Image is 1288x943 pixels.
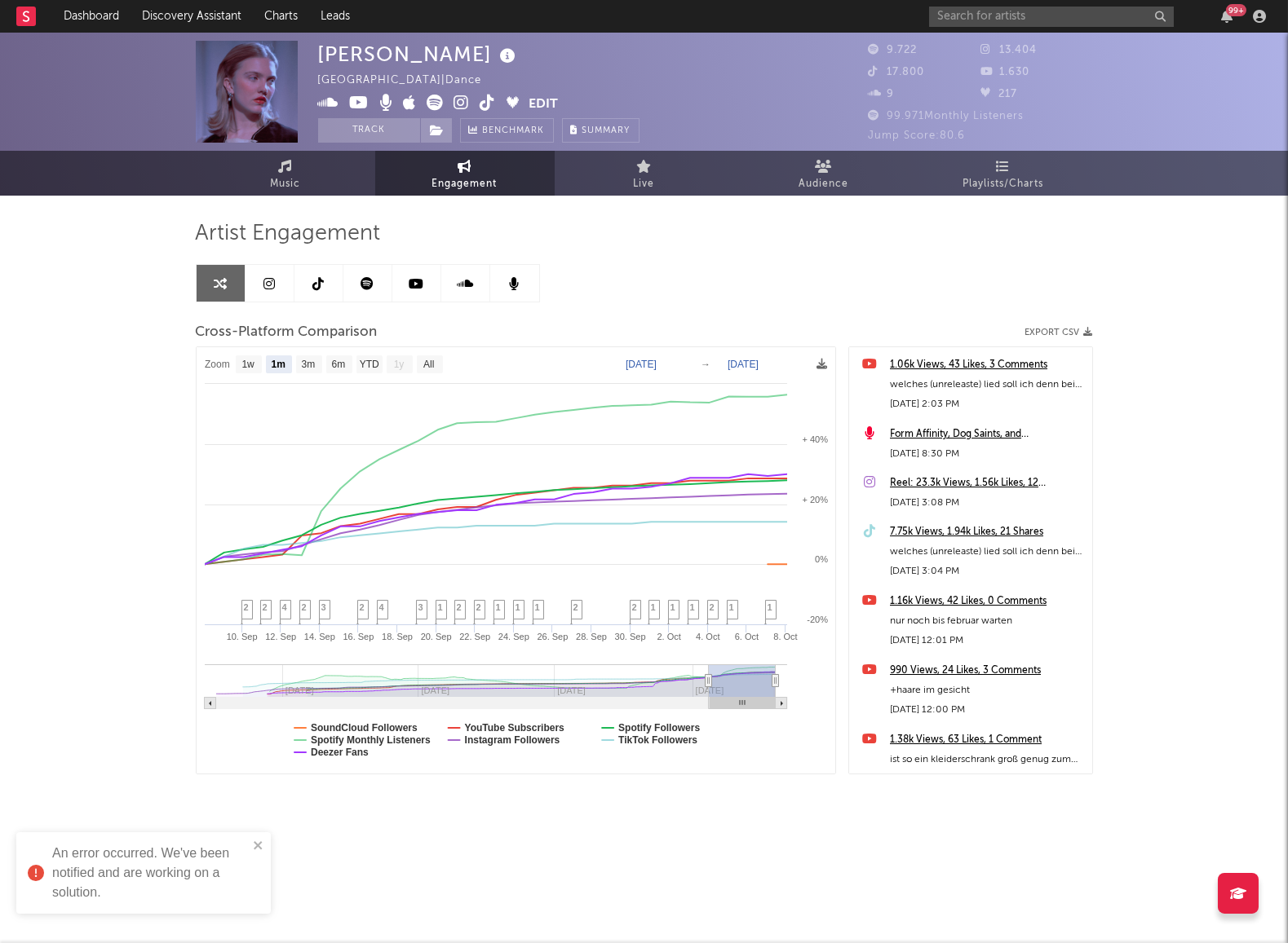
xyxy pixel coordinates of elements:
span: Cross-Platform Comparison [196,323,378,342]
span: 2 [360,602,365,612]
a: Music [196,151,375,196]
text: 1y [393,359,404,371]
span: 1 [535,602,540,612]
span: 1 [729,602,734,612]
text: 8. Oct [773,632,797,641]
text: TikTok Followers [618,734,697,746]
text: → [701,359,710,370]
span: 1 [438,602,443,612]
text: [DATE] [626,359,657,370]
text: 30. Sep [614,632,645,641]
a: Audience [734,151,914,196]
span: 1 [651,602,656,612]
span: 99.971 Monthly Listeners [869,111,1025,121]
text: 18. Sep [382,632,413,641]
span: Live [634,174,655,194]
span: Summary [582,126,631,135]
span: 217 [980,89,1017,99]
div: [DATE] 2:03 PM [890,394,1084,414]
span: 2 [632,602,637,612]
button: 99+ [1221,10,1233,23]
a: Live [555,151,734,196]
text: YouTube Subscribers [464,722,564,734]
span: 13.404 [980,45,1037,55]
div: [DATE] 12:00 PM [890,700,1084,720]
span: 2 [573,602,578,612]
div: 99 + [1226,4,1246,16]
a: 1.06k Views, 43 Likes, 3 Comments [890,355,1084,375]
span: 9.722 [869,45,918,55]
a: Reel: 23.3k Views, 1.56k Likes, 12 Comments [890,474,1084,493]
text: 1m [271,359,285,371]
text: Instagram Followers [464,734,560,746]
div: ist so ein kleiderschrank groß genug zum entgleisen? [890,750,1084,769]
a: 1.16k Views, 42 Likes, 0 Comments [890,592,1084,611]
span: Audience [799,174,848,194]
span: 2 [457,602,462,612]
input: Search for artists [929,7,1174,27]
text: Zoom [205,359,230,371]
a: 1.38k Views, 63 Likes, 1 Comment [890,730,1084,750]
span: 3 [418,602,423,612]
button: Summary [562,118,640,143]
span: 1.630 [980,67,1029,77]
a: Playlists/Charts [914,151,1093,196]
span: 9 [869,89,895,99]
div: +haare im gesicht [890,681,1084,700]
text: 14. Sep [303,632,334,641]
span: Music [270,174,300,194]
text: 28. Sep [576,632,607,641]
button: close [253,839,264,854]
text: 12. Sep [265,632,296,641]
span: 17.800 [869,67,925,77]
text: 26. Sep [537,632,568,641]
span: 1 [690,602,695,612]
text: 0% [815,554,828,564]
div: [DATE] 12:01 PM [890,631,1084,650]
span: 2 [302,602,307,612]
a: 7.75k Views, 1.94k Likes, 21 Shares [890,522,1084,542]
div: [DATE] 3:08 PM [890,493,1084,513]
span: 2 [244,602,249,612]
text: 22. Sep [459,632,490,641]
div: [DATE] 1:34 PM [890,769,1084,789]
span: 4 [379,602,384,612]
a: Engagement [375,151,555,196]
span: 1 [496,602,501,612]
span: 2 [710,602,715,612]
span: 1 [516,602,520,612]
text: 1w [241,359,255,371]
div: [DATE] 3:04 PM [890,562,1084,581]
text: 10. Sep [226,632,257,641]
button: Track [318,118,420,143]
span: Engagement [432,174,498,194]
text: Spotify Monthly Listeners [311,734,431,746]
text: + 40% [802,434,828,444]
div: [GEOGRAPHIC_DATA] | Dance [318,71,501,90]
text: 4. Oct [696,632,719,641]
span: Artist Engagement [196,224,381,244]
button: Export CSV [1025,328,1093,337]
span: 4 [282,602,287,612]
a: Form Affinity, Dog Saints, and [PERSON_NAME] at [PERSON_NAME] ([DATE]) [890,425,1084,444]
text: SoundCloud Followers [311,722,418,734]
div: welches (unreleaste) lied soll ich denn bei der tour singen?🕺 [890,542,1084,562]
span: 2 [476,602,481,612]
text: + 20% [802,495,828,505]
text: 6. Oct [734,632,758,641]
text: All [423,359,434,371]
a: 990 Views, 24 Likes, 3 Comments [890,661,1084,681]
a: Benchmark [460,118,554,143]
span: 1 [671,602,675,612]
text: YTD [359,359,378,371]
text: 3m [301,359,315,371]
text: [DATE] [728,359,759,370]
div: nur noch bis februar warten [890,611,1084,631]
span: Jump Score: 80.6 [869,130,966,141]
